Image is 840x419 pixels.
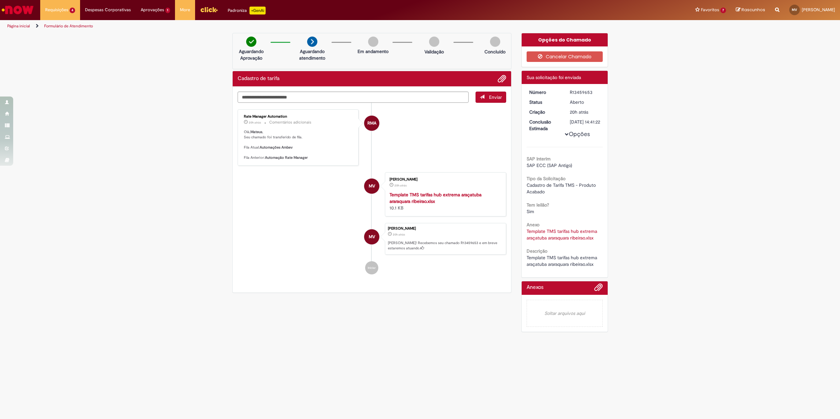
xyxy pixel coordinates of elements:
[7,23,30,29] a: Página inicial
[269,120,311,125] small: Comentários adicionais
[180,7,190,13] span: More
[570,119,600,125] div: [DATE] 14:41:22
[1,3,35,16] img: ServiceNow
[244,115,354,119] div: Rate Manager Automation
[527,248,547,254] b: Descrição
[368,37,378,47] img: img-circle-grey.png
[390,192,481,204] a: Template TMS tarifas hub extrema araçatuba araraquara ribeirao.xlsx
[701,7,719,13] span: Favoritos
[527,255,598,267] span: Template TMS tarifas hub extrema araçatuba araraquara ribeirao.xlsx
[388,240,503,251] p: [PERSON_NAME]! Recebemos seu chamado R13459653 e em breve estaremos atuando.
[260,145,293,150] b: Automações Ambev
[802,7,835,13] span: [PERSON_NAME]
[522,33,608,46] div: Opções do Chamado
[527,176,565,182] b: Tipo da Solicitação
[70,8,75,13] span: 4
[45,7,68,13] span: Requisições
[249,7,266,14] p: +GenAi
[390,178,499,182] div: [PERSON_NAME]
[238,223,507,255] li: Mateus Marinho Vian
[249,121,261,125] time: 28/08/2025 17:50:18
[238,92,469,103] textarea: Digite sua mensagem aqui...
[570,109,588,115] span: 20h atrás
[390,191,499,211] div: 10.1 KB
[238,76,279,82] h2: Cadastro de tarifa Histórico de tíquete
[527,222,539,228] b: Anexo
[364,116,379,131] div: Rate Manager Automation
[527,74,581,80] span: Sua solicitação foi enviada
[524,89,565,96] dt: Número
[296,48,328,61] p: Aguardando atendimento
[720,8,726,13] span: 7
[527,162,572,168] span: SAP ECC (SAP Antigo)
[141,7,164,13] span: Aprovações
[484,48,506,55] p: Concluído
[489,94,502,100] span: Enviar
[394,183,407,187] span: 20h atrás
[228,7,266,14] div: Padroniza
[238,103,507,281] ul: Histórico de tíquete
[741,7,765,13] span: Rascunhos
[246,37,256,47] img: check-circle-green.png
[570,89,600,96] div: R13459653
[524,99,565,105] dt: Status
[200,5,218,14] img: click_logo_yellow_360x200.png
[388,227,503,231] div: [PERSON_NAME]
[527,202,549,208] b: Tem leilão?
[527,209,534,214] span: Sim
[364,229,379,244] div: Mateus Marinho Vian
[369,178,375,194] span: MV
[527,156,551,162] b: SAP Interim
[594,283,603,295] button: Adicionar anexos
[265,155,308,160] b: Automação Rate Manager
[490,37,500,47] img: img-circle-grey.png
[250,129,262,134] b: Mateus
[85,7,131,13] span: Despesas Corporativas
[307,37,317,47] img: arrow-next.png
[570,109,588,115] time: 28/08/2025 17:41:18
[527,300,603,327] em: Soltar arquivos aqui
[393,233,405,237] time: 28/08/2025 17:41:18
[570,109,600,115] div: 28/08/2025 17:41:18
[5,20,555,32] ul: Trilhas de página
[476,92,506,103] button: Enviar
[424,48,444,55] p: Validação
[393,233,405,237] span: 20h atrás
[527,228,598,241] a: Download de Template TMS tarifas hub extrema araçatuba araraquara ribeirao.xlsx
[524,119,565,132] dt: Conclusão Estimada
[394,183,407,187] time: 28/08/2025 17:41:13
[527,182,597,195] span: Cadastro de Tarifa TMS - Produto Acabado
[524,109,565,115] dt: Criação
[235,48,267,61] p: Aguardando Aprovação
[249,121,261,125] span: 20h atrás
[527,285,543,291] h2: Anexos
[367,115,376,131] span: RMA
[498,74,506,83] button: Adicionar anexos
[364,179,379,194] div: Mateus Marinho Vian
[44,23,93,29] a: Formulário de Atendimento
[527,51,603,62] button: Cancelar Chamado
[792,8,797,12] span: MV
[570,99,600,105] div: Aberto
[165,8,170,13] span: 1
[736,7,765,13] a: Rascunhos
[358,48,389,55] p: Em andamento
[244,129,354,160] p: Olá, , Seu chamado foi transferido de fila. Fila Atual: Fila Anterior:
[429,37,439,47] img: img-circle-grey.png
[369,229,375,245] span: MV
